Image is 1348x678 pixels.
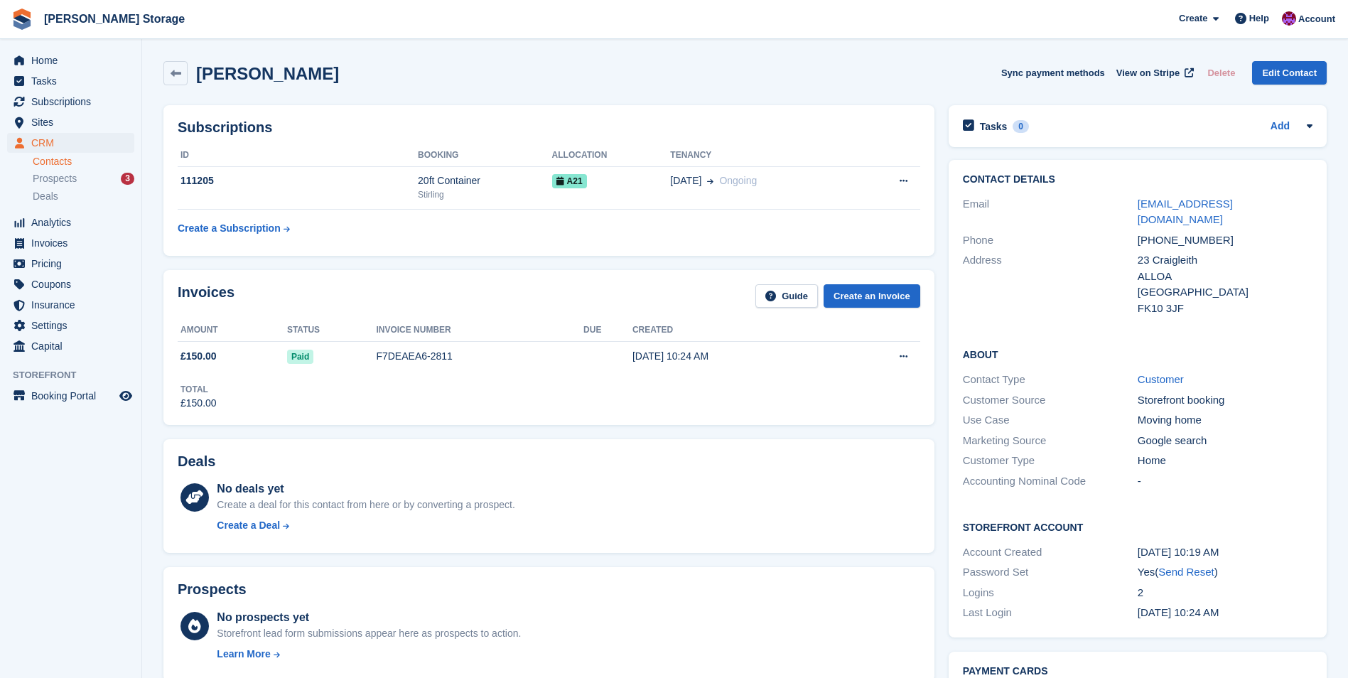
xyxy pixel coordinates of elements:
[7,316,134,335] a: menu
[980,120,1008,133] h2: Tasks
[963,232,1138,249] div: Phone
[963,196,1138,228] div: Email
[31,133,117,153] span: CRM
[7,71,134,91] a: menu
[180,349,217,364] span: £150.00
[31,50,117,70] span: Home
[1179,11,1207,26] span: Create
[1298,12,1335,26] span: Account
[963,605,1138,621] div: Last Login
[1271,119,1290,135] a: Add
[418,188,552,201] div: Stirling
[1138,269,1312,285] div: ALLOA
[963,453,1138,469] div: Customer Type
[31,112,117,132] span: Sites
[1138,284,1312,301] div: [GEOGRAPHIC_DATA]
[217,647,521,662] a: Learn More
[178,144,418,167] th: ID
[31,71,117,91] span: Tasks
[178,319,287,342] th: Amount
[1138,373,1184,385] a: Customer
[7,274,134,294] a: menu
[963,347,1312,361] h2: About
[7,336,134,356] a: menu
[31,295,117,315] span: Insurance
[1138,433,1312,449] div: Google search
[217,609,521,626] div: No prospects yet
[1138,453,1312,469] div: Home
[11,9,33,30] img: stora-icon-8386f47178a22dfd0bd8f6a31ec36ba5ce8667c1dd55bd0f319d3a0aa187defe.svg
[1001,61,1105,85] button: Sync payment methods
[670,173,701,188] span: [DATE]
[963,392,1138,409] div: Customer Source
[217,518,514,533] a: Create a Deal
[963,412,1138,429] div: Use Case
[217,647,270,662] div: Learn More
[7,133,134,153] a: menu
[7,295,134,315] a: menu
[31,254,117,274] span: Pricing
[376,319,583,342] th: Invoice number
[1013,120,1029,133] div: 0
[217,497,514,512] div: Create a deal for this contact from here or by converting a prospect.
[1138,392,1312,409] div: Storefront booking
[1158,566,1214,578] a: Send Reset
[963,544,1138,561] div: Account Created
[7,254,134,274] a: menu
[1111,61,1197,85] a: View on Stripe
[31,336,117,356] span: Capital
[963,666,1312,677] h2: Payment cards
[1138,252,1312,269] div: 23 Craigleith
[31,233,117,253] span: Invoices
[38,7,190,31] a: [PERSON_NAME] Storage
[7,92,134,112] a: menu
[418,144,552,167] th: Booking
[31,212,117,232] span: Analytics
[180,383,217,396] div: Total
[963,564,1138,581] div: Password Set
[178,284,234,308] h2: Invoices
[33,171,134,186] a: Prospects 3
[963,252,1138,316] div: Address
[963,174,1312,185] h2: Contact Details
[1282,11,1296,26] img: Audra Whitelaw
[287,319,377,342] th: Status
[31,316,117,335] span: Settings
[178,453,215,470] h2: Deals
[1138,564,1312,581] div: Yes
[1252,61,1327,85] a: Edit Contact
[583,319,632,342] th: Due
[33,189,134,204] a: Deals
[7,212,134,232] a: menu
[31,274,117,294] span: Coupons
[376,349,583,364] div: F7DEAEA6-2811
[418,173,552,188] div: 20ft Container
[1138,606,1219,618] time: 2025-09-30 09:24:41 UTC
[180,396,217,411] div: £150.00
[178,119,920,136] h2: Subscriptions
[31,92,117,112] span: Subscriptions
[217,626,521,641] div: Storefront lead form submissions appear here as prospects to action.
[632,349,839,364] div: [DATE] 10:24 AM
[117,387,134,404] a: Preview store
[196,64,339,83] h2: [PERSON_NAME]
[121,173,134,185] div: 3
[963,433,1138,449] div: Marketing Source
[1138,544,1312,561] div: [DATE] 10:19 AM
[963,372,1138,388] div: Contact Type
[963,473,1138,490] div: Accounting Nominal Code
[31,386,117,406] span: Booking Portal
[1138,198,1233,226] a: [EMAIL_ADDRESS][DOMAIN_NAME]
[1138,585,1312,601] div: 2
[1155,566,1217,578] span: ( )
[632,319,839,342] th: Created
[178,173,418,188] div: 111205
[33,190,58,203] span: Deals
[178,581,247,598] h2: Prospects
[1138,412,1312,429] div: Moving home
[1202,61,1241,85] button: Delete
[1138,301,1312,317] div: FK10 3JF
[33,172,77,185] span: Prospects
[552,144,671,167] th: Allocation
[1138,232,1312,249] div: [PHONE_NUMBER]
